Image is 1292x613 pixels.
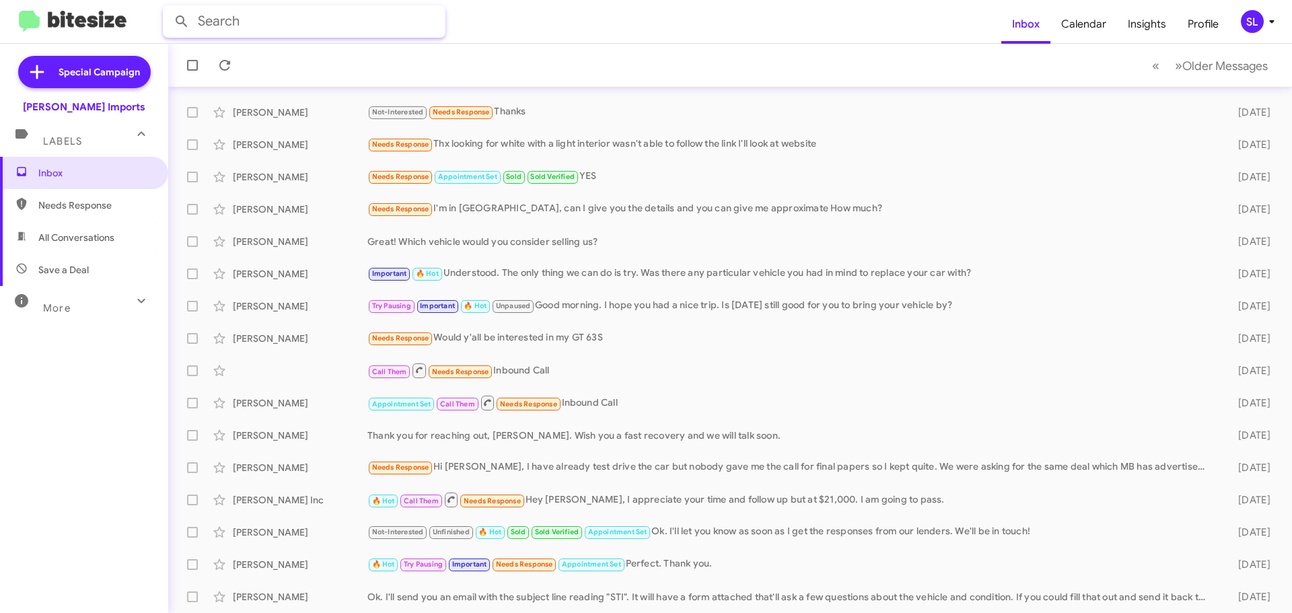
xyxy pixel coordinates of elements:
[1217,590,1281,604] div: [DATE]
[43,135,82,147] span: Labels
[233,429,367,442] div: [PERSON_NAME]
[506,172,522,181] span: Sold
[23,100,145,114] div: [PERSON_NAME] Imports
[372,269,407,278] span: Important
[1217,267,1281,281] div: [DATE]
[372,172,429,181] span: Needs Response
[433,528,470,536] span: Unfinished
[233,299,367,313] div: [PERSON_NAME]
[233,461,367,474] div: [PERSON_NAME]
[420,301,455,310] span: Important
[511,528,526,536] span: Sold
[38,199,153,212] span: Needs Response
[1167,52,1276,79] button: Next
[562,560,621,569] span: Appointment Set
[372,205,429,213] span: Needs Response
[372,463,429,472] span: Needs Response
[1241,10,1264,33] div: SL
[367,491,1217,508] div: Hey [PERSON_NAME], I appreciate your time and follow up but at $21,000. I am going to pass.
[233,267,367,281] div: [PERSON_NAME]
[1217,332,1281,345] div: [DATE]
[1217,138,1281,151] div: [DATE]
[233,590,367,604] div: [PERSON_NAME]
[416,269,439,278] span: 🔥 Hot
[588,528,647,536] span: Appointment Set
[1217,106,1281,119] div: [DATE]
[43,302,71,314] span: More
[1217,526,1281,539] div: [DATE]
[452,560,487,569] span: Important
[1182,59,1268,73] span: Older Messages
[404,560,443,569] span: Try Pausing
[372,140,429,149] span: Needs Response
[535,528,579,536] span: Sold Verified
[18,56,151,88] a: Special Campaign
[1217,170,1281,184] div: [DATE]
[367,556,1217,572] div: Perfect. Thank you.
[38,231,114,244] span: All Conversations
[372,497,395,505] span: 🔥 Hot
[367,235,1217,248] div: Great! Which vehicle would you consider selling us?
[1217,396,1281,410] div: [DATE]
[464,497,521,505] span: Needs Response
[367,394,1217,411] div: Inbound Call
[372,367,407,376] span: Call Them
[1117,5,1177,44] a: Insights
[367,298,1217,314] div: Good morning. I hope you had a nice trip. Is [DATE] still good for you to bring your vehicle by?
[478,528,501,536] span: 🔥 Hot
[233,106,367,119] div: [PERSON_NAME]
[1217,429,1281,442] div: [DATE]
[38,166,153,180] span: Inbox
[233,235,367,248] div: [PERSON_NAME]
[372,334,429,342] span: Needs Response
[464,301,487,310] span: 🔥 Hot
[530,172,575,181] span: Sold Verified
[367,104,1217,120] div: Thanks
[1177,5,1229,44] a: Profile
[432,367,489,376] span: Needs Response
[1217,558,1281,571] div: [DATE]
[1217,461,1281,474] div: [DATE]
[233,332,367,345] div: [PERSON_NAME]
[500,400,557,408] span: Needs Response
[59,65,140,79] span: Special Campaign
[1144,52,1168,79] button: Previous
[233,203,367,216] div: [PERSON_NAME]
[367,429,1217,442] div: Thank you for reaching out, [PERSON_NAME]. Wish you a fast recovery and we will talk soon.
[438,172,497,181] span: Appointment Set
[1001,5,1050,44] a: Inbox
[233,493,367,507] div: [PERSON_NAME] Inc
[404,497,439,505] span: Call Them
[233,138,367,151] div: [PERSON_NAME]
[367,330,1217,346] div: Would y'all be interested in my GT 63S
[367,169,1217,184] div: YES
[233,558,367,571] div: [PERSON_NAME]
[367,362,1217,379] div: Inbound Call
[38,263,89,277] span: Save a Deal
[372,560,395,569] span: 🔥 Hot
[1050,5,1117,44] a: Calendar
[163,5,445,38] input: Search
[1145,52,1276,79] nav: Page navigation example
[367,590,1217,604] div: Ok. I'll send you an email with the subject line reading "STI". It will have a form attached that...
[372,400,431,408] span: Appointment Set
[1152,57,1159,74] span: «
[367,460,1217,475] div: Hi [PERSON_NAME], I have already test drive the car but nobody gave me the call for final papers ...
[372,301,411,310] span: Try Pausing
[1217,203,1281,216] div: [DATE]
[233,396,367,410] div: [PERSON_NAME]
[233,526,367,539] div: [PERSON_NAME]
[233,170,367,184] div: [PERSON_NAME]
[367,201,1217,217] div: I'm in [GEOGRAPHIC_DATA], can I give you the details and you can give me approximate How much?
[433,108,490,116] span: Needs Response
[496,560,553,569] span: Needs Response
[372,108,424,116] span: Not-Interested
[1217,364,1281,377] div: [DATE]
[1217,493,1281,507] div: [DATE]
[1217,299,1281,313] div: [DATE]
[367,524,1217,540] div: Ok. I'll let you know as soon as I get the responses from our lenders. We'll be in touch!
[1175,57,1182,74] span: »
